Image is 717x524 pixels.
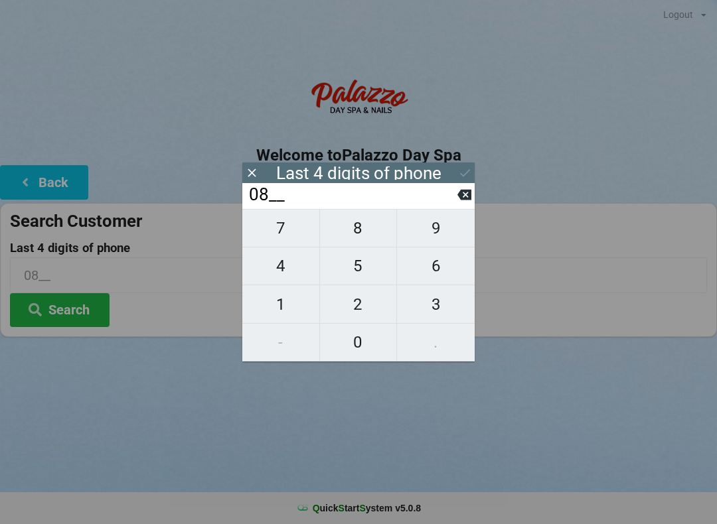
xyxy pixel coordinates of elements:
[397,209,475,247] button: 9
[276,166,441,180] div: Last 4 digits of phone
[320,214,397,242] span: 8
[320,285,398,323] button: 2
[397,252,475,280] span: 6
[242,252,319,280] span: 4
[320,252,397,280] span: 5
[320,247,398,285] button: 5
[242,247,320,285] button: 4
[242,291,319,318] span: 1
[320,291,397,318] span: 2
[397,291,475,318] span: 3
[320,324,398,361] button: 0
[320,209,398,247] button: 8
[397,214,475,242] span: 9
[242,285,320,323] button: 1
[242,209,320,247] button: 7
[397,285,475,323] button: 3
[397,247,475,285] button: 6
[242,214,319,242] span: 7
[320,328,397,356] span: 0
